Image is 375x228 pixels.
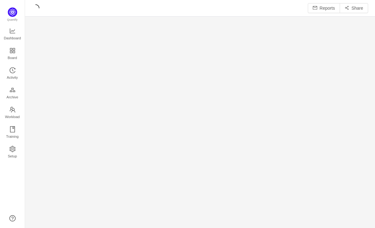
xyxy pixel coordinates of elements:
a: Board [9,48,16,60]
a: Activity [9,67,16,80]
span: Quantify [7,18,18,21]
a: Setup [9,146,16,159]
a: Training [9,126,16,139]
i: icon: history [9,67,16,73]
span: Board [8,52,17,64]
span: Dashboard [4,32,21,44]
i: icon: team [9,107,16,113]
i: icon: book [9,126,16,132]
img: Quantify [8,7,17,17]
span: Workload [5,111,20,123]
i: icon: gold [9,87,16,93]
span: Training [6,130,18,143]
a: Archive [9,87,16,100]
button: icon: mailReports [308,3,340,13]
button: icon: share-altShare [340,3,368,13]
i: icon: appstore [9,47,16,54]
span: Archive [7,91,18,103]
i: icon: setting [9,146,16,152]
a: Workload [9,107,16,119]
a: Dashboard [9,28,16,41]
a: icon: question-circle [9,215,16,221]
span: Activity [7,71,18,84]
i: icon: loading [32,4,39,12]
span: Setup [8,150,17,162]
i: icon: line-chart [9,28,16,34]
